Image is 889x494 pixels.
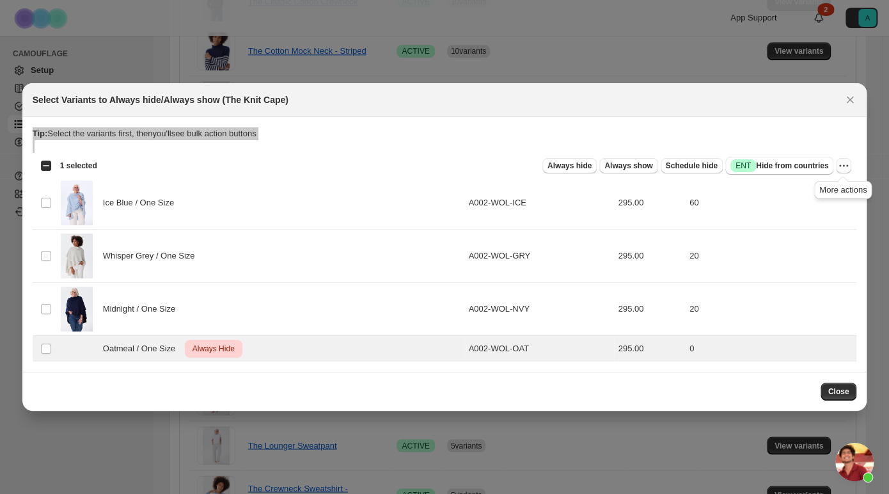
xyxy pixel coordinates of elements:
[103,342,182,355] span: Oatmeal / One Size
[464,282,614,335] td: A002-WOL-NVY
[33,93,288,106] h2: Select Variants to Always hide/Always show (The Knit Cape)
[60,161,97,171] span: 1 selected
[614,230,686,283] td: 295.00
[599,158,657,173] button: Always show
[604,161,652,171] span: Always show
[464,177,614,230] td: A002-WOL-ICE
[661,158,723,173] button: Schedule hide
[464,335,614,362] td: A002-WOL-OAT
[686,335,856,362] td: 0
[33,129,48,138] strong: Tip:
[103,303,182,315] span: Midnight / One Size
[542,158,597,173] button: Always hide
[61,234,93,278] img: Gabby_Whisper_Grey_Knit_Cape_4112.jpg
[686,177,856,230] td: 60
[103,196,181,209] span: Ice Blue / One Size
[821,383,857,401] button: Close
[614,335,686,362] td: 295.00
[730,159,828,172] span: Hide from countries
[686,230,856,283] td: 20
[841,91,859,109] button: Close
[725,157,833,175] button: SuccessENTHide from countries
[835,443,874,481] div: Open chat
[736,161,751,171] span: ENT
[666,161,718,171] span: Schedule hide
[61,180,93,225] img: Knit_Cape_Ice_blue_Cheryl_8914.jpg
[61,287,93,331] img: Cheryl_Midnight_knit_Cape_4366.jpg
[33,127,857,140] p: Select the variants first, then you'll see bulk action buttons
[828,386,849,397] span: Close
[836,158,851,173] button: More actions
[190,341,237,356] span: Always Hide
[686,282,856,335] td: 20
[464,230,614,283] td: A002-WOL-GRY
[614,282,686,335] td: 295.00
[103,250,202,262] span: Whisper Grey / One Size
[547,161,592,171] span: Always hide
[614,177,686,230] td: 295.00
